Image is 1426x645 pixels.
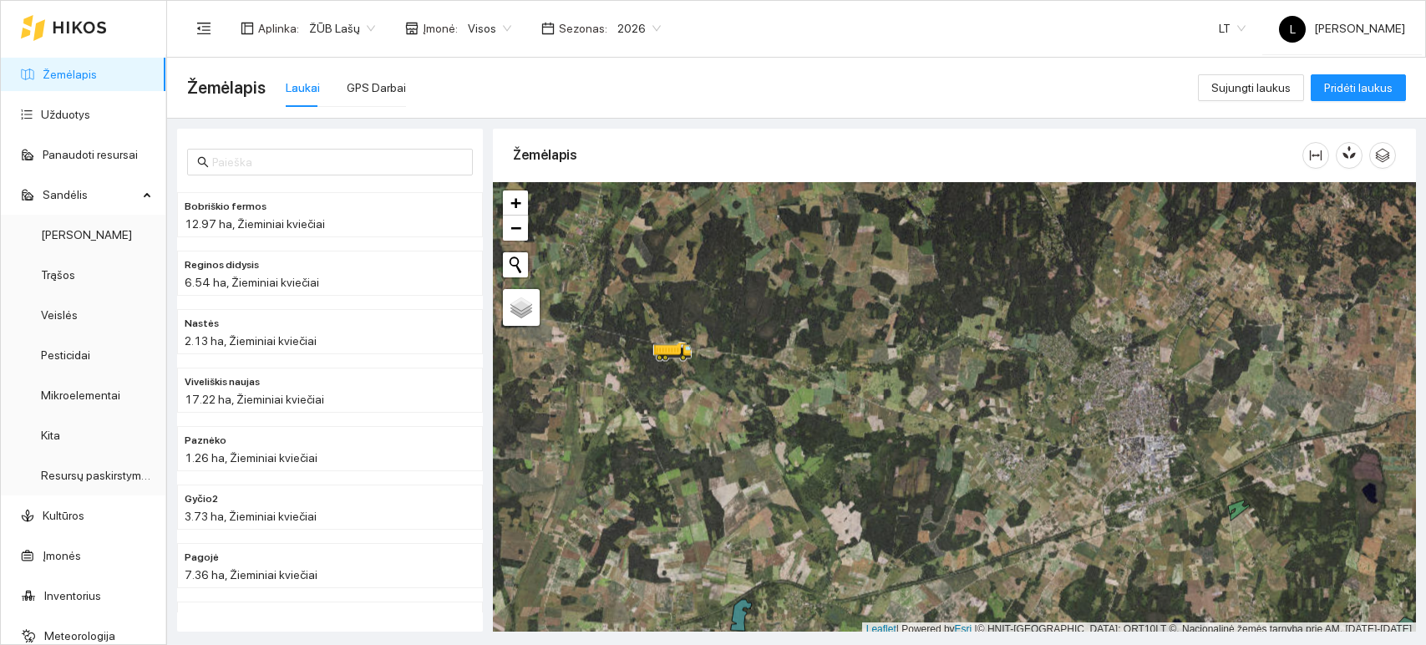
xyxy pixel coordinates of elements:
[513,131,1302,179] div: Žemėlapis
[1219,16,1246,41] span: LT
[866,623,896,635] a: Leaflet
[41,469,154,482] a: Resursų paskirstymas
[347,79,406,97] div: GPS Darbai
[503,190,528,216] a: Zoom in
[44,589,101,602] a: Inventorius
[1211,79,1291,97] span: Sujungti laukus
[43,549,81,562] a: Įmonės
[510,217,521,238] span: −
[468,16,511,41] span: Visos
[44,629,115,642] a: Meteorologija
[1198,81,1304,94] a: Sujungti laukus
[559,19,607,38] span: Sezonas :
[212,153,463,171] input: Paieška
[1324,79,1393,97] span: Pridėti laukus
[185,550,219,566] span: Pagojė
[1311,81,1406,94] a: Pridėti laukus
[423,19,458,38] span: Įmonė :
[185,433,226,449] span: Paznėko
[197,156,209,168] span: search
[1311,74,1406,101] button: Pridėti laukus
[1290,16,1296,43] span: L
[43,509,84,522] a: Kultūros
[185,568,317,582] span: 7.36 ha, Žieminiai kviečiai
[185,491,218,507] span: Gyčio2
[43,68,97,81] a: Žemėlapis
[405,22,419,35] span: shop
[1198,74,1304,101] button: Sujungti laukus
[41,108,90,121] a: Užduotys
[1303,149,1328,162] span: column-width
[196,21,211,36] span: menu-fold
[503,216,528,241] a: Zoom out
[862,622,1416,637] div: | Powered by © HNIT-[GEOGRAPHIC_DATA]; ORT10LT ©, Nacionalinė žemės tarnyba prie AM, [DATE]-[DATE]
[241,22,254,35] span: layout
[41,348,90,362] a: Pesticidai
[185,374,260,390] span: Viveliškis naujas
[41,268,75,282] a: Trąšos
[43,148,138,161] a: Panaudoti resursai
[185,608,261,624] span: Petrešiūnų kapų
[541,22,555,35] span: calendar
[41,308,78,322] a: Veislės
[975,623,977,635] span: |
[185,199,266,215] span: Bobriškio fermos
[309,16,375,41] span: ŽŪB Lašų
[41,429,60,442] a: Kita
[185,257,259,273] span: Reginos didysis
[43,178,138,211] span: Sandėlis
[185,451,317,465] span: 1.26 ha, Žieminiai kviečiai
[187,74,266,101] span: Žemėlapis
[185,276,319,289] span: 6.54 ha, Žieminiai kviečiai
[617,16,661,41] span: 2026
[185,316,219,332] span: Nastės
[185,217,325,231] span: 12.97 ha, Žieminiai kviečiai
[510,192,521,213] span: +
[41,228,132,241] a: [PERSON_NAME]
[185,393,324,406] span: 17.22 ha, Žieminiai kviečiai
[503,252,528,277] button: Initiate a new search
[185,510,317,523] span: 3.73 ha, Žieminiai kviečiai
[1302,142,1329,169] button: column-width
[258,19,299,38] span: Aplinka :
[185,334,317,348] span: 2.13 ha, Žieminiai kviečiai
[286,79,320,97] div: Laukai
[503,289,540,326] a: Layers
[41,389,120,402] a: Mikroelementai
[187,12,221,45] button: menu-fold
[955,623,972,635] a: Esri
[1279,22,1405,35] span: [PERSON_NAME]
